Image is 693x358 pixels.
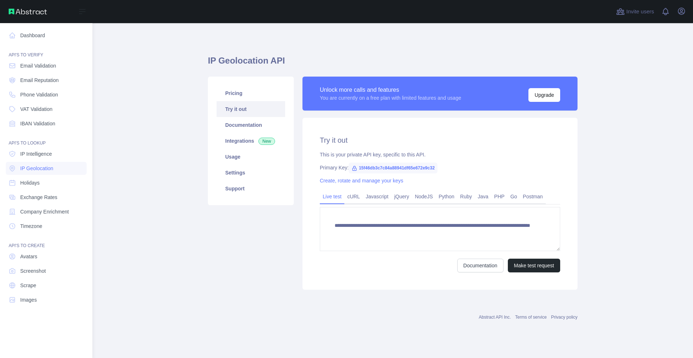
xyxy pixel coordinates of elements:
span: IP Geolocation [20,165,53,172]
span: IBAN Validation [20,120,55,127]
a: Settings [217,165,285,181]
a: IP Geolocation [6,162,87,175]
div: API'S TO VERIFY [6,43,87,58]
button: Upgrade [528,88,560,102]
span: New [258,138,275,145]
span: Screenshot [20,267,46,275]
a: PHP [491,191,507,202]
div: You are currently on a free plan with limited features and usage [320,94,461,102]
span: IP Intelligence [20,150,52,158]
a: cURL [344,191,363,202]
div: Primary Key: [320,164,560,171]
button: Make test request [508,259,560,272]
a: Create, rotate and manage your keys [320,178,403,184]
a: Pricing [217,85,285,101]
span: Holidays [20,179,40,186]
span: VAT Validation [20,105,52,113]
a: Exchange Rates [6,191,87,204]
span: Invite users [626,8,654,16]
a: VAT Validation [6,103,87,116]
a: IP Intelligence [6,147,87,160]
a: Integrations New [217,133,285,149]
a: Java [475,191,492,202]
a: Email Reputation [6,74,87,87]
span: Timezone [20,223,42,230]
a: Documentation [457,259,504,272]
img: Abstract API [9,9,47,14]
span: Email Validation [20,62,56,69]
span: Email Reputation [20,77,59,84]
a: Scrape [6,279,87,292]
a: Phone Validation [6,88,87,101]
a: Javascript [363,191,391,202]
span: Avatars [20,253,37,260]
a: Support [217,181,285,197]
a: Dashboard [6,29,87,42]
a: Holidays [6,176,87,189]
div: This is your private API key, specific to this API. [320,151,560,158]
span: 15f46db3c7c84a88941df65e672e9c32 [349,163,437,173]
span: Scrape [20,282,36,289]
a: Avatars [6,250,87,263]
span: Phone Validation [20,91,58,98]
div: API'S TO LOOKUP [6,131,87,146]
a: Postman [520,191,546,202]
a: Email Validation [6,59,87,72]
a: Timezone [6,220,87,233]
h1: IP Geolocation API [208,55,577,72]
a: jQuery [391,191,412,202]
button: Invite users [615,6,655,17]
h2: Try it out [320,135,560,145]
a: Ruby [457,191,475,202]
a: Privacy policy [551,315,577,320]
span: Exchange Rates [20,194,57,201]
span: Company Enrichment [20,208,69,215]
div: API'S TO CREATE [6,234,87,249]
span: Images [20,296,37,303]
a: Live test [320,191,344,202]
a: NodeJS [412,191,436,202]
a: Go [507,191,520,202]
a: Abstract API Inc. [479,315,511,320]
div: Unlock more calls and features [320,86,461,94]
a: Python [436,191,457,202]
a: Try it out [217,101,285,117]
a: Company Enrichment [6,205,87,218]
a: Screenshot [6,264,87,277]
a: Images [6,293,87,306]
a: Terms of service [515,315,546,320]
a: Documentation [217,117,285,133]
a: Usage [217,149,285,165]
a: IBAN Validation [6,117,87,130]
